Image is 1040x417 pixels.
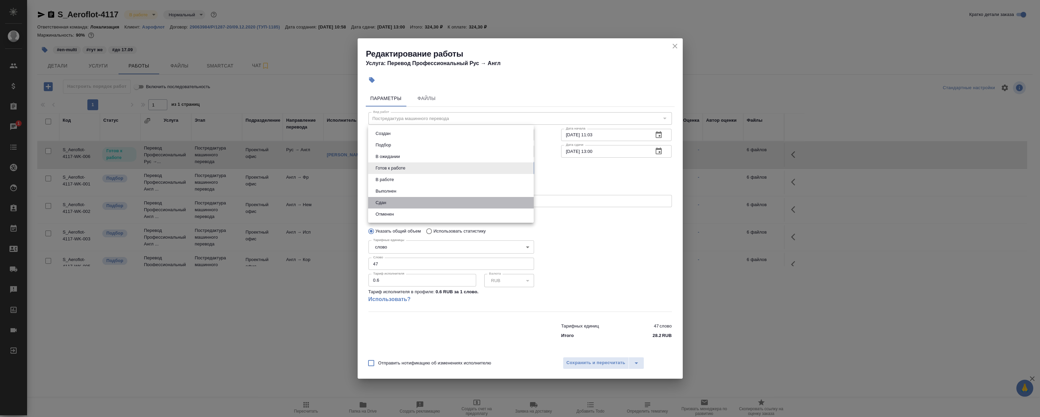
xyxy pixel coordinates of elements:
[374,141,393,149] button: Подбор
[374,130,392,137] button: Создан
[374,176,396,183] button: В работе
[374,164,407,172] button: Готов к работе
[374,187,398,195] button: Выполнен
[374,153,402,160] button: В ожидании
[374,199,388,206] button: Сдан
[374,211,396,218] button: Отменен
